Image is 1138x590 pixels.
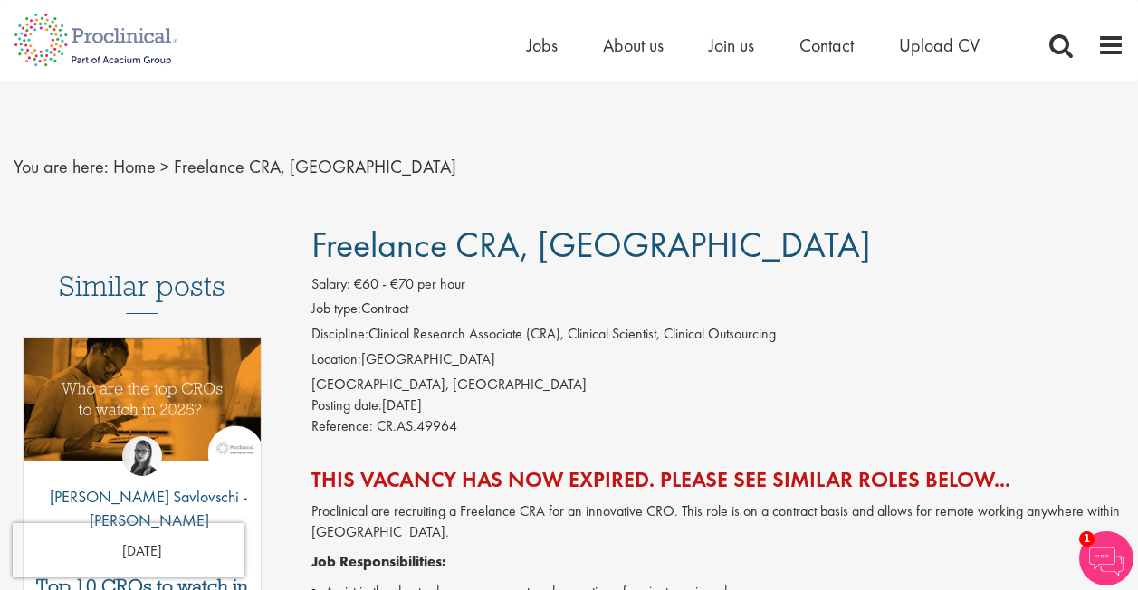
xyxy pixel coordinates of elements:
[799,33,854,57] a: Contact
[24,485,261,531] p: [PERSON_NAME] Savlovschi - [PERSON_NAME]
[311,349,361,370] label: Location:
[113,155,156,178] a: breadcrumb link
[899,33,980,57] a: Upload CV
[1079,531,1095,547] span: 1
[603,33,664,57] a: About us
[354,274,465,293] span: €60 - €70 per hour
[709,33,754,57] a: Join us
[174,155,456,178] span: Freelance CRA, [GEOGRAPHIC_DATA]
[311,552,446,571] strong: Job Responsibilities:
[160,155,169,178] span: >
[311,274,350,295] label: Salary:
[311,349,1124,375] li: [GEOGRAPHIC_DATA]
[13,523,244,577] iframe: reCAPTCHA
[311,324,368,345] label: Discipline:
[24,338,261,498] a: Link to a post
[311,395,1124,416] div: [DATE]
[24,338,261,461] img: Top 10 CROs 2025 | Proclinical
[311,468,1124,491] h2: This vacancy has now expired. Please see similar roles below...
[311,416,373,437] label: Reference:
[24,436,261,540] a: Theodora Savlovschi - Wicks [PERSON_NAME] Savlovschi - [PERSON_NAME]
[59,271,225,314] h3: Similar posts
[1079,531,1133,585] img: Chatbot
[311,375,1124,395] div: [GEOGRAPHIC_DATA], [GEOGRAPHIC_DATA]
[311,395,382,414] span: Posting date:
[311,299,1124,324] li: Contract
[122,436,162,476] img: Theodora Savlovschi - Wicks
[527,33,558,57] a: Jobs
[311,299,361,319] label: Job type:
[14,155,109,178] span: You are here:
[311,222,871,268] span: Freelance CRA, [GEOGRAPHIC_DATA]
[311,501,1124,543] p: Proclinical are recruiting a Freelance CRA for an innovative CRO. This role is on a contract basi...
[377,416,457,435] span: CR.AS.49964
[311,324,1124,349] li: Clinical Research Associate (CRA), Clinical Scientist, Clinical Outsourcing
